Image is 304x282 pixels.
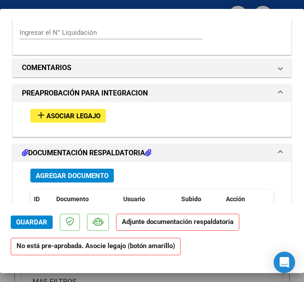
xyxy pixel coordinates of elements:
[30,109,106,123] button: Asociar Legajo
[22,62,71,73] h1: COMENTARIOS
[222,190,267,209] datatable-header-cell: Acción
[13,102,291,137] div: PREAPROBACIÓN PARA INTEGRACION
[46,112,100,120] span: Asociar Legajo
[22,148,151,158] h1: DOCUMENTACIÓN RESPALDATORIA
[13,144,291,162] mat-expansion-panel-header: DOCUMENTACIÓN RESPALDATORIA
[122,218,233,226] strong: Adjunte documentación respaldatoria
[36,110,46,120] mat-icon: add
[123,195,145,203] span: Usuario
[56,195,89,203] span: Documento
[181,195,201,203] span: Subido
[53,190,120,209] datatable-header-cell: Documento
[34,195,40,203] span: ID
[30,190,53,209] datatable-header-cell: ID
[178,190,222,209] datatable-header-cell: Subido
[13,84,291,102] mat-expansion-panel-header: PREAPROBACIÓN PARA INTEGRACION
[226,195,245,203] span: Acción
[13,59,291,77] mat-expansion-panel-header: COMENTARIOS
[11,216,53,229] button: Guardar
[22,88,148,99] h1: PREAPROBACIÓN PARA INTEGRACION
[274,252,295,273] div: Open Intercom Messenger
[16,218,47,226] span: Guardar
[11,238,181,255] strong: No está pre-aprobada. Asocie legajo (botón amarillo)
[120,190,178,209] datatable-header-cell: Usuario
[36,172,108,180] span: Agregar Documento
[30,169,114,182] button: Agregar Documento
